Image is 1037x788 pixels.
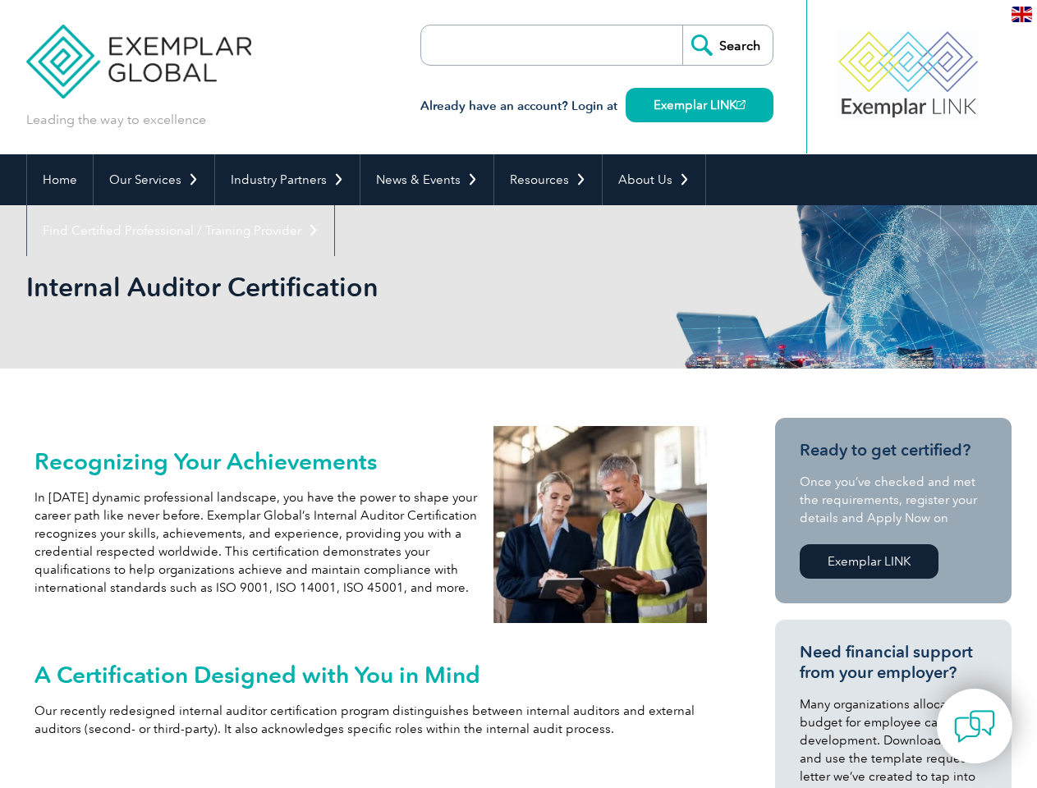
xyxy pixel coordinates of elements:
[626,88,773,122] a: Exemplar LINK
[603,154,705,205] a: About Us
[94,154,214,205] a: Our Services
[954,706,995,747] img: contact-chat.png
[494,154,602,205] a: Resources
[26,111,206,129] p: Leading the way to excellence
[360,154,493,205] a: News & Events
[682,25,773,65] input: Search
[215,154,360,205] a: Industry Partners
[493,426,707,623] img: internal auditors
[34,488,478,597] p: In [DATE] dynamic professional landscape, you have the power to shape your career path like never...
[27,154,93,205] a: Home
[420,96,773,117] h3: Already have an account? Login at
[736,100,746,109] img: open_square.png
[27,205,334,256] a: Find Certified Professional / Training Provider
[34,662,708,688] h2: A Certification Designed with You in Mind
[800,642,987,683] h3: Need financial support from your employer?
[26,271,657,303] h1: Internal Auditor Certification
[34,702,708,738] p: Our recently redesigned internal auditor certification program distinguishes between internal aud...
[1012,7,1032,22] img: en
[800,473,987,527] p: Once you’ve checked and met the requirements, register your details and Apply Now on
[800,544,938,579] a: Exemplar LINK
[34,448,478,474] h2: Recognizing Your Achievements
[800,440,987,460] h3: Ready to get certified?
